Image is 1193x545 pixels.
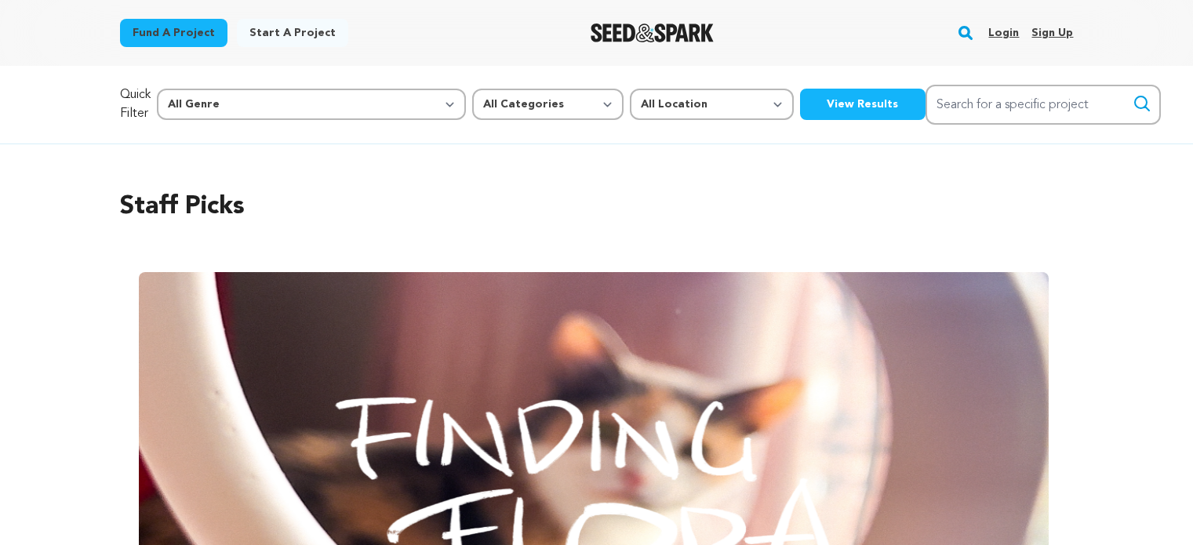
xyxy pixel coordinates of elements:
a: Fund a project [120,19,227,47]
a: Sign up [1031,20,1073,45]
a: Start a project [237,19,348,47]
p: Quick Filter [120,85,151,123]
input: Search for a specific project [926,85,1161,125]
button: View Results [800,89,926,120]
a: Login [988,20,1019,45]
a: Seed&Spark Homepage [591,24,714,42]
h2: Staff Picks [120,188,1074,226]
img: Seed&Spark Logo Dark Mode [591,24,714,42]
